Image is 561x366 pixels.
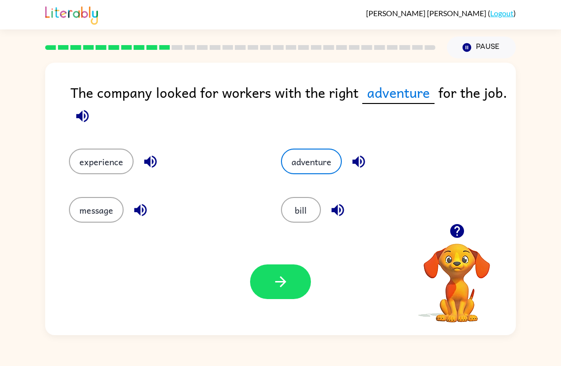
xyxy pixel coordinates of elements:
div: The company looked for workers with the right for the job. [70,82,516,130]
button: Pause [447,37,516,58]
video: Your browser must support playing .mp4 files to use Literably. Please try using another browser. [409,229,504,324]
button: adventure [281,149,342,174]
div: ( ) [366,9,516,18]
a: Logout [490,9,513,18]
button: experience [69,149,134,174]
span: [PERSON_NAME] [PERSON_NAME] [366,9,488,18]
img: Literably [45,4,98,25]
button: bill [281,197,321,223]
span: adventure [362,82,435,104]
button: message [69,197,124,223]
